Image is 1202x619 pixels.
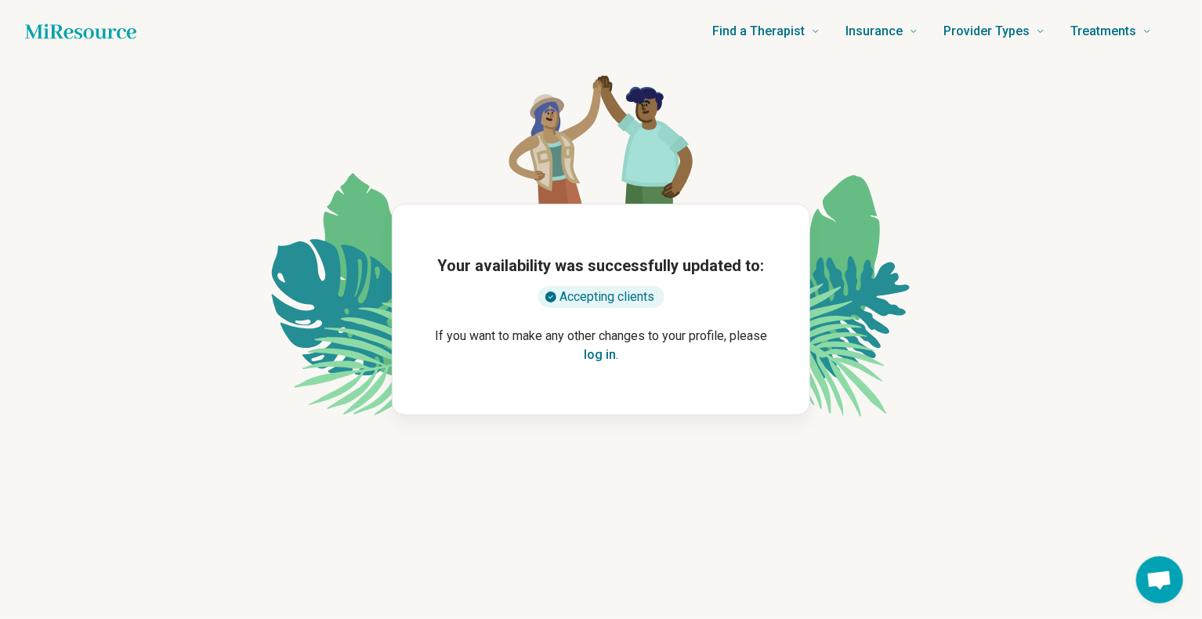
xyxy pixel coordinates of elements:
div: Accepting clients [538,286,664,308]
h1: Your availability was successfully updated to: [438,255,765,277]
p: If you want to make any other changes to your profile, please . [418,327,784,364]
a: Home page [25,16,136,47]
span: Provider Types [943,20,1030,42]
div: Open chat [1136,556,1183,603]
span: Find a Therapist [712,20,805,42]
span: Insurance [845,20,903,42]
span: Treatments [1070,20,1136,42]
button: log in [584,346,616,364]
